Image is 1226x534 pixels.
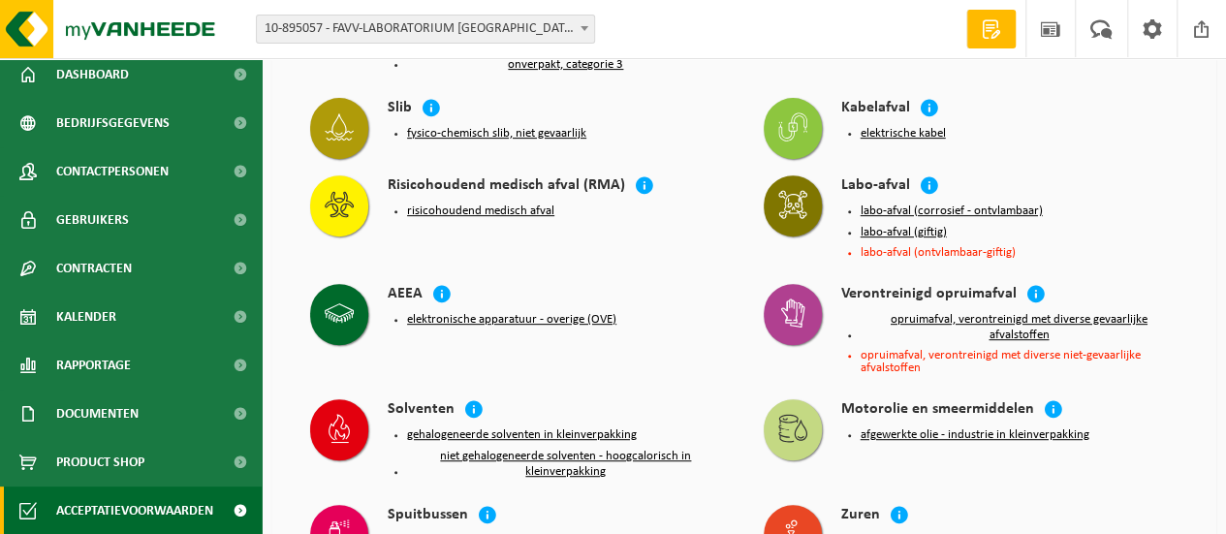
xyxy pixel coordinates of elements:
h4: Risicohoudend medisch afval (RMA) [388,175,625,198]
button: fysico-chemisch slib, niet gevaarlijk [407,126,586,141]
button: elektrische kabel [861,126,946,141]
span: Contracten [56,244,132,293]
span: Bedrijfsgegevens [56,99,170,147]
h4: Motorolie en smeermiddelen [841,399,1034,422]
span: Rapportage [56,341,131,390]
button: gehalogeneerde solventen in kleinverpakking [407,427,637,443]
span: 10-895057 - FAVV-LABORATORIUM GENTBRUGGE - GENTBRUGGE [256,15,595,44]
h4: Zuren [841,505,880,527]
h4: Verontreinigd opruimafval [841,284,1017,306]
h4: Slib [388,98,412,120]
button: elektronische apparatuur - overige (OVE) [407,312,616,328]
span: Dashboard [56,50,129,99]
button: labo-afval (giftig) [861,225,947,240]
li: labo-afval (ontvlambaar-giftig) [861,246,1179,259]
h4: AEEA [388,284,423,306]
span: Gebruikers [56,196,129,244]
span: Contactpersonen [56,147,169,196]
button: afgewerkte olie - industrie in kleinverpakking [861,427,1089,443]
li: opruimafval, verontreinigd met diverse niet-gevaarlijke afvalstoffen [861,349,1179,374]
h4: Solventen [388,399,455,422]
h4: Spuitbussen [388,505,468,527]
button: labo-afval (corrosief - ontvlambaar) [861,204,1043,219]
span: Product Shop [56,438,144,487]
span: Documenten [56,390,139,438]
h4: Labo-afval [841,175,910,198]
button: niet gehalogeneerde solventen - hoogcalorisch in kleinverpakking [407,449,725,480]
span: Kalender [56,293,116,341]
button: opruimafval, verontreinigd met diverse gevaarlijke afvalstoffen [861,312,1179,343]
span: 10-895057 - FAVV-LABORATORIUM GENTBRUGGE - GENTBRUGGE [257,16,594,43]
button: risicohoudend medisch afval [407,204,554,219]
h4: Kabelafval [841,98,910,120]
